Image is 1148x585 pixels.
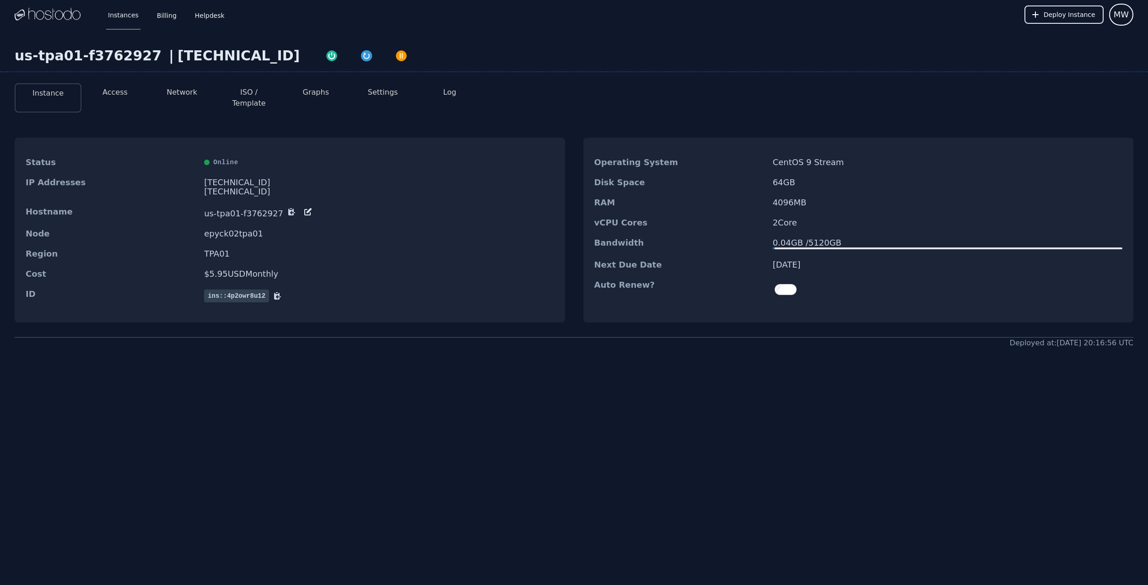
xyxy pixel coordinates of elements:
div: [TECHNICAL_ID] [178,48,300,64]
div: 0.04 GB / 5120 GB [773,238,1122,247]
button: Power On [314,48,349,62]
dt: Hostname [26,207,197,218]
img: Restart [360,49,373,62]
button: Log [443,87,457,98]
dd: [DATE] [773,260,1122,269]
img: Logo [15,8,81,21]
img: Power Off [395,49,408,62]
button: Settings [368,87,398,98]
dt: Operating System [594,158,765,167]
dd: 4096 MB [773,198,1122,207]
button: Deploy Instance [1024,5,1104,24]
div: | [165,48,178,64]
img: Power On [325,49,338,62]
div: [TECHNICAL_ID] [204,178,554,187]
button: Graphs [303,87,329,98]
div: us-tpa01-f3762927 [15,48,165,64]
dt: RAM [594,198,765,207]
dd: CentOS 9 Stream [773,158,1122,167]
button: User menu [1109,4,1133,26]
dt: Status [26,158,197,167]
dt: IP Addresses [26,178,197,196]
dt: ID [26,290,197,302]
dt: Bandwidth [594,238,765,249]
dd: 2 Core [773,218,1122,227]
dd: epyck02tpa01 [204,229,554,238]
button: Power Off [384,48,419,62]
dd: $ 5.95 USD Monthly [204,269,554,279]
button: Instance [32,88,64,99]
dd: TPA01 [204,249,554,258]
span: MW [1114,8,1129,21]
dd: 64 GB [773,178,1122,187]
dt: Auto Renew? [594,280,765,299]
dt: Region [26,249,197,258]
dt: Disk Space [594,178,765,187]
button: Restart [349,48,384,62]
dt: Node [26,229,197,238]
span: ins::4p2owr8u12 [204,290,269,302]
button: ISO / Template [223,87,275,109]
dt: Cost [26,269,197,279]
span: Deploy Instance [1044,10,1095,19]
div: [TECHNICAL_ID] [204,187,554,196]
button: Network [167,87,197,98]
dt: vCPU Cores [594,218,765,227]
div: Online [204,158,554,167]
dd: us-tpa01-f3762927 [204,207,554,218]
dt: Next Due Date [594,260,765,269]
div: Deployed at: [DATE] 20:16:56 UTC [1010,338,1133,349]
button: Access [102,87,128,98]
